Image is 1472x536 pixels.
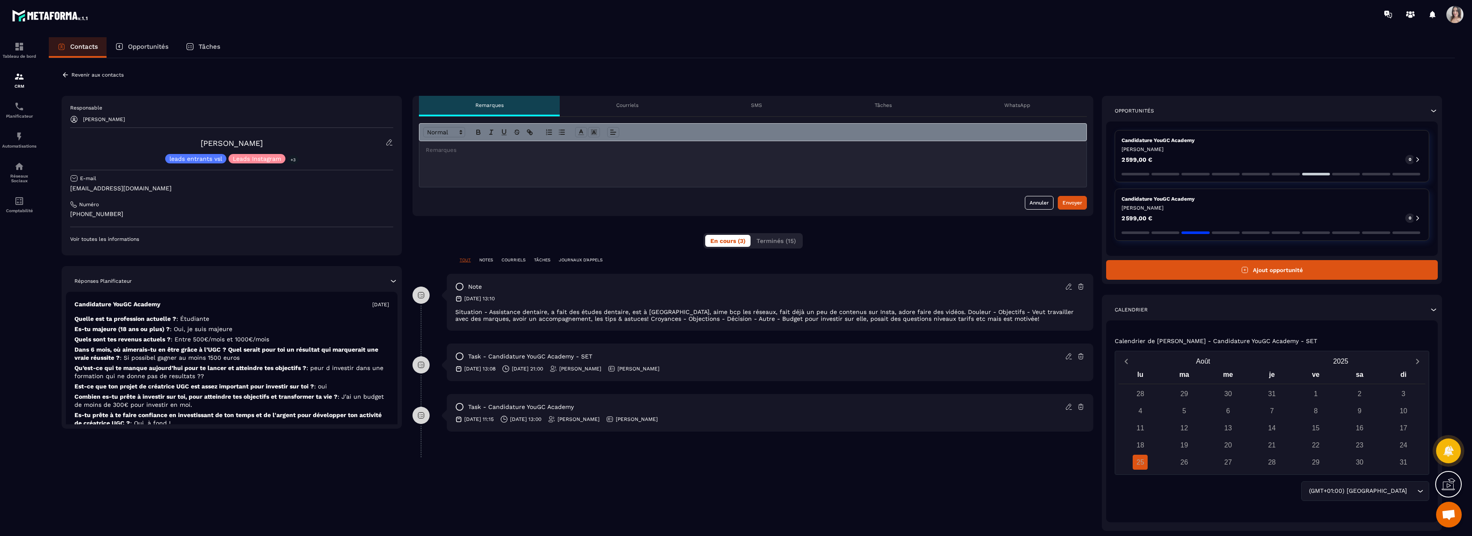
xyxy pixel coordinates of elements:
div: 14 [1264,421,1279,435]
p: Contacts [70,43,98,50]
a: Tâches [177,37,229,58]
span: : Si possibel gagner au moins 1500 euros [120,354,240,361]
div: Envoyer [1062,198,1082,207]
p: Dans 6 mois, où aimerais-tu en être grâce à l’UGC ? Quel serait pour toi un résultat qui marquera... [74,346,389,362]
div: 17 [1396,421,1411,435]
p: Comptabilité [2,208,36,213]
p: Quelle est ta profession actuelle ? [74,315,389,323]
span: : Étudiante [176,315,209,322]
p: NOTES [479,257,493,263]
p: Candidature YouGC Academy [1122,195,1422,202]
img: accountant [14,196,24,206]
p: [EMAIL_ADDRESS][DOMAIN_NAME] [70,184,393,192]
div: 26 [1177,455,1192,470]
div: 28 [1133,386,1148,401]
div: 13 [1220,421,1235,435]
div: 29 [1308,455,1323,470]
p: [PERSON_NAME] [1122,146,1422,153]
p: [DATE] 13:10 [464,295,495,302]
div: 8 [1308,403,1323,418]
p: WhatsApp [1004,102,1030,109]
img: scheduler [14,101,24,112]
div: 31 [1264,386,1279,401]
div: je [1250,369,1294,384]
a: schedulerschedulerPlanificateur [2,95,36,125]
div: sa [1338,369,1381,384]
div: 18 [1133,438,1148,453]
p: [PERSON_NAME] [559,365,601,372]
div: 6 [1220,403,1235,418]
div: 10 [1396,403,1411,418]
p: Automatisations [2,144,36,148]
div: 12 [1177,421,1192,435]
img: social-network [14,161,24,172]
p: Combien es-tu prête à investir sur toi, pour atteindre tes objectifs et transformer ta vie ? [74,393,389,409]
p: task - Candidature YouGC Academy [468,403,574,411]
p: [DATE] 13:08 [464,365,496,372]
button: Annuler [1025,196,1054,210]
div: 1 [1308,386,1323,401]
span: : Oui, à fond ! [130,420,171,426]
p: E-mail [80,175,96,182]
div: 30 [1220,386,1235,401]
p: TÂCHES [534,257,550,263]
div: di [1382,369,1425,384]
p: Quels sont tes revenus actuels ? [74,335,389,344]
button: Terminés (15) [751,235,801,247]
button: Open months overlay [1134,354,1272,369]
div: 11 [1133,421,1148,435]
p: note [468,283,482,291]
p: Numéro [79,201,99,208]
div: 5 [1177,403,1192,418]
p: [PERSON_NAME] [83,116,125,122]
div: 27 [1220,455,1235,470]
p: Candidature YouGC Academy [1122,137,1422,144]
p: Es-tu majeure (18 ans ou plus) ? [74,325,389,333]
div: Calendar wrapper [1119,369,1425,470]
p: 2 599,00 € [1122,157,1152,163]
p: 0 [1409,215,1411,221]
a: Ouvrir le chat [1436,502,1462,527]
div: 20 [1220,438,1235,453]
div: 31 [1396,455,1411,470]
a: formationformationTableau de bord [2,35,36,65]
p: [PERSON_NAME] [1122,204,1422,211]
img: automations [14,131,24,142]
p: TOUT [460,257,471,263]
p: Qu’est-ce qui te manque aujourd’hui pour te lancer et atteindre tes objectifs ? [74,364,389,380]
div: 9 [1352,403,1367,418]
div: 30 [1352,455,1367,470]
p: [PERSON_NAME] [616,416,658,423]
div: ma [1162,369,1206,384]
span: : Oui, je suis majeure [170,326,232,332]
p: Situation - Assistance dentaire, a fait des études dentaire, est à [GEOGRAPHIC_DATA], aime bcp le... [455,308,1085,322]
a: Opportunités [107,37,177,58]
p: Responsable [70,104,393,111]
div: 24 [1396,438,1411,453]
p: Est-ce que ton projet de créatrice UGC est assez important pour investir sur toi ? [74,382,389,391]
p: Remarques [475,102,504,109]
div: Search for option [1301,481,1429,501]
p: SMS [751,102,762,109]
button: Ajout opportunité [1106,260,1438,280]
p: [DATE] [372,301,389,308]
button: En cours (3) [705,235,751,247]
span: (GMT+01:00) [GEOGRAPHIC_DATA] [1307,486,1409,496]
a: social-networksocial-networkRéseaux Sociaux [2,155,36,190]
div: ve [1294,369,1338,384]
img: formation [14,71,24,82]
div: 22 [1308,438,1323,453]
p: +3 [288,155,299,164]
span: Terminés (15) [757,237,796,244]
p: Opportunités [1115,107,1154,114]
p: Voir toutes les informations [70,236,393,243]
button: Envoyer [1058,196,1087,210]
p: Réponses Planificateur [74,278,132,284]
p: 0 [1409,157,1411,163]
p: [PERSON_NAME] [617,365,659,372]
p: [PHONE_NUMBER] [70,210,393,218]
p: Planificateur [2,114,36,118]
div: lu [1119,369,1162,384]
p: Opportunités [128,43,169,50]
div: 28 [1264,455,1279,470]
